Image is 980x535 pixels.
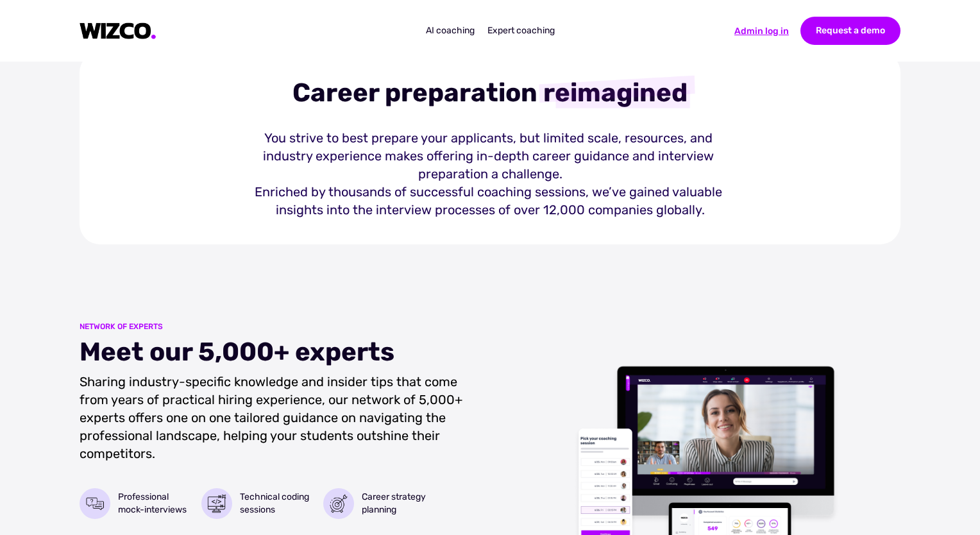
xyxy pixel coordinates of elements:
[80,488,110,519] img: sessionTypeImage
[323,488,354,519] img: sessionTypeImage
[292,78,688,108] div: Career preparation
[118,491,189,516] div: Professional mock-interviews
[426,25,475,36] span: AI coaching
[487,25,555,36] span: Expert coaching
[80,22,156,40] img: logo
[80,373,464,463] div: Sharing industry-specific knowledge and insider tips that come from years of practical hiring exp...
[240,491,310,516] div: Technical coding sessions
[543,78,688,108] span: reimagined
[80,321,464,332] div: NETWORK OF EXPERTS
[362,491,432,516] div: Career strategy planning
[80,337,464,368] div: Meet our 5,000+ experts
[734,24,789,38] div: Admin log in
[201,488,232,519] img: sessionTypeImage
[800,17,900,45] div: Request a demo
[254,129,726,219] div: You strive to best prepare your applicants, but limited scale, resources, and industry experience...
